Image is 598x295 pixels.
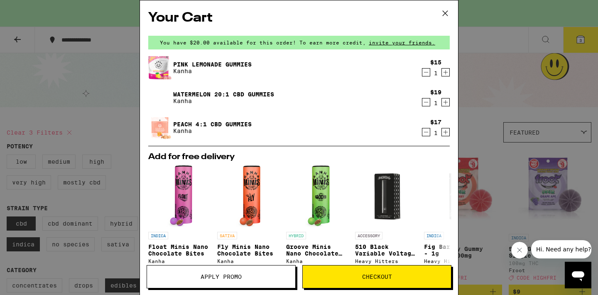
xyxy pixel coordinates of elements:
a: Open page for Float Minis Nano Chocolate Bites from Kanha [148,165,211,275]
a: Open page for Fly Minis Nano Chocolate Bites from Kanha [217,165,279,275]
img: Kanha - Groove Minis Nano Chocolate Bites [305,165,330,228]
div: 1 [430,70,441,76]
div: $15 [430,59,441,66]
div: Kanha [286,258,348,264]
a: Peach 4:1 CBD Gummies [173,121,252,128]
p: Groove Minis Nano Chocolate Bites [286,243,348,257]
button: Increment [441,128,450,136]
button: Decrement [422,68,430,76]
a: Open page for 510 Black Variable Voltage Battery & Charger from Heavy Hitters [355,165,417,275]
div: Kanha [217,258,279,264]
img: Kanha - Float Minis Nano Chocolate Bites [167,165,193,228]
button: Checkout [302,265,451,288]
div: Heavy Hitters [355,258,417,264]
iframe: Close message [511,242,528,258]
h2: Your Cart [148,9,450,27]
img: Watermelon 20:1 CBD Gummies [148,86,172,109]
span: Checkout [362,274,392,280]
button: Increment [441,68,450,76]
div: Kanha [148,258,211,264]
button: Apply Promo [147,265,296,288]
p: 510 Black Variable Voltage Battery & Charger [355,243,417,257]
a: Pink Lemonade Gummies [173,61,252,68]
a: Open page for Fig Bar Infused - 1g from Heavy Hitters [424,165,486,275]
span: Apply Promo [201,274,242,280]
img: Pink Lemonade Gummies [148,55,172,80]
p: Float Minis Nano Chocolate Bites [148,243,211,257]
img: Kanha - Fly Minis Nano Chocolate Bites [236,165,261,228]
span: invite your friends. [366,40,438,45]
iframe: Button to launch messaging window [565,262,591,288]
span: You have $20.00 available for this order! To earn more credit, [160,40,366,45]
div: $19 [430,89,441,96]
a: Open page for Groove Minis Nano Chocolate Bites from Kanha [286,165,348,275]
div: 1 [430,130,441,136]
p: Fig Bar Infused - 1g [424,243,486,257]
img: Heavy Hitters - Fig Bar Infused - 1g [424,165,486,228]
iframe: Message from company [531,240,591,258]
p: Kanha [173,128,252,134]
div: 1 [430,100,441,106]
img: Heavy Hitters - 510 Black Variable Voltage Battery & Charger [355,165,417,228]
p: ACCESSORY [355,232,382,239]
h2: Add for free delivery [148,153,450,161]
img: Peach 4:1 CBD Gummies [148,116,172,140]
div: $17 [430,119,441,125]
button: Increment [441,98,450,106]
p: SATIVA [217,232,237,239]
a: Watermelon 20:1 CBD Gummies [173,91,274,98]
p: Kanha [173,68,252,74]
p: Fly Minis Nano Chocolate Bites [217,243,279,257]
p: Kanha [173,98,274,104]
p: INDICA [424,232,444,239]
div: You have $20.00 available for this order! To earn more credit,invite your friends. [148,36,450,49]
button: Decrement [422,98,430,106]
button: Decrement [422,128,430,136]
div: Heavy Hitters [424,258,486,264]
p: HYBRID [286,232,306,239]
